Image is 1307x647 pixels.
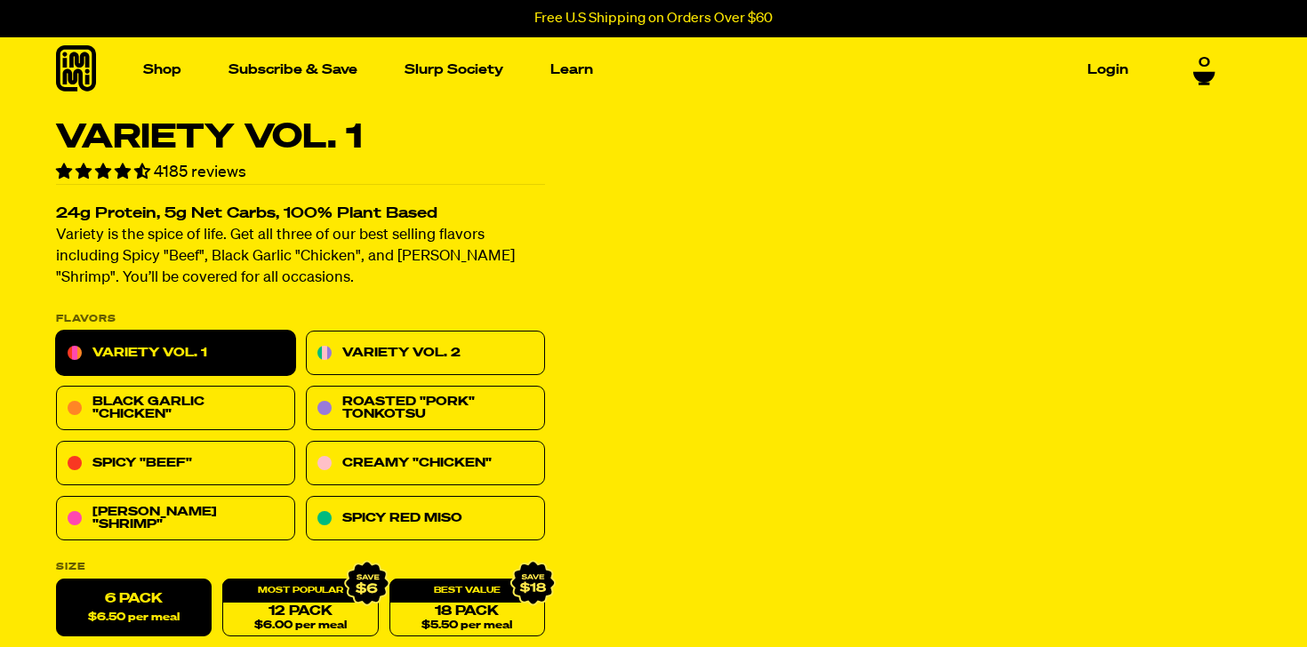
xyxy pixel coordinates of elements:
a: Spicy Red Miso [306,497,545,541]
a: Login [1080,56,1135,84]
a: Roasted "Pork" Tonkotsu [306,387,545,431]
a: Black Garlic "Chicken" [56,387,295,431]
a: Subscribe & Save [221,56,365,84]
span: $5.50 per meal [421,620,512,632]
span: $6.50 per meal [88,612,180,624]
a: Variety Vol. 2 [306,331,545,376]
h2: 24g Protein, 5g Net Carbs, 100% Plant Based [56,207,545,222]
span: $6.00 per meal [254,620,347,632]
h1: Variety Vol. 1 [56,121,545,155]
p: Flavors [56,315,545,324]
a: [PERSON_NAME] "Shrimp" [56,497,295,541]
nav: Main navigation [136,37,1135,102]
a: Learn [543,56,600,84]
p: Variety is the spice of life. Get all three of our best selling flavors including Spicy "Beef", B... [56,226,545,290]
a: Shop [136,56,188,84]
a: Creamy "Chicken" [306,442,545,486]
a: 18 Pack$5.50 per meal [389,579,545,637]
span: 4.55 stars [56,164,154,180]
label: Size [56,563,545,572]
a: Spicy "Beef" [56,442,295,486]
label: 6 Pack [56,579,212,637]
p: Free U.S Shipping on Orders Over $60 [534,11,773,27]
a: Slurp Society [397,56,510,84]
span: 0 [1199,55,1210,71]
a: 12 Pack$6.00 per meal [222,579,378,637]
a: 0 [1193,55,1215,85]
a: Variety Vol. 1 [56,331,295,376]
span: 4185 reviews [154,164,246,180]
